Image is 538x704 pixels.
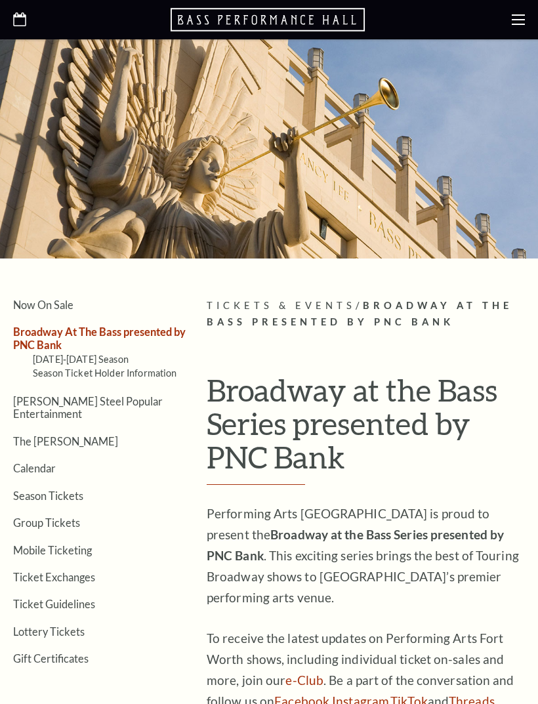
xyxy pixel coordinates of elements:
[207,503,525,608] p: Performing Arts [GEOGRAPHIC_DATA] is proud to present the . This exciting series brings the best ...
[13,544,92,556] a: Mobile Ticketing
[13,462,56,474] a: Calendar
[13,652,89,665] a: Gift Certificates
[13,395,163,420] a: [PERSON_NAME] Steel Popular Entertainment
[13,489,83,502] a: Season Tickets
[207,527,504,563] strong: Broadway at the Bass Series presented by PNC Bank
[13,435,118,447] a: The [PERSON_NAME]
[13,516,80,529] a: Group Tickets
[13,571,95,583] a: Ticket Exchanges
[207,300,356,311] span: Tickets & Events
[207,300,512,327] span: Broadway At The Bass presented by PNC Bank
[207,373,525,485] h1: Broadway at the Bass Series presented by PNC Bank
[13,598,95,610] a: Ticket Guidelines
[33,367,177,379] a: Season Ticket Holder Information
[13,325,186,350] a: Broadway At The Bass presented by PNC Bank
[33,354,129,365] a: [DATE]-[DATE] Season
[207,298,525,331] p: /
[13,299,73,311] a: Now On Sale
[285,673,323,688] a: e-Club
[13,625,85,638] a: Lottery Tickets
